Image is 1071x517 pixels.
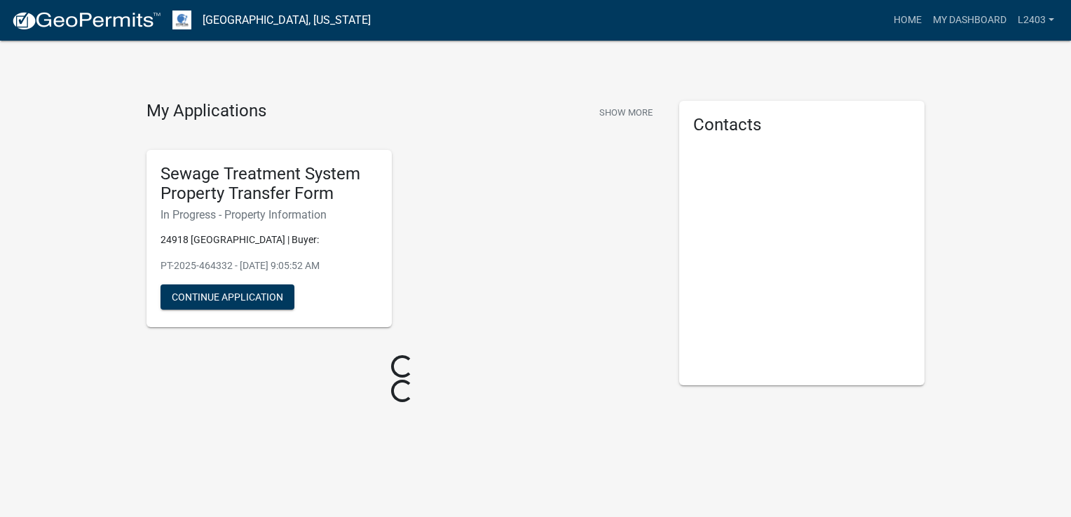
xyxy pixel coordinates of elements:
[161,233,378,247] p: 24918 [GEOGRAPHIC_DATA] | Buyer:
[594,101,658,124] button: Show More
[693,115,910,135] h5: Contacts
[161,284,294,310] button: Continue Application
[161,208,378,221] h6: In Progress - Property Information
[146,101,266,122] h4: My Applications
[888,7,927,34] a: Home
[172,11,191,29] img: Otter Tail County, Minnesota
[1012,7,1060,34] a: L2403
[927,7,1012,34] a: My Dashboard
[203,8,371,32] a: [GEOGRAPHIC_DATA], [US_STATE]
[161,164,378,205] h5: Sewage Treatment System Property Transfer Form
[161,258,378,273] p: PT-2025-464332 - [DATE] 9:05:52 AM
